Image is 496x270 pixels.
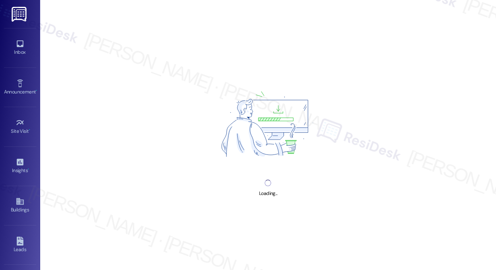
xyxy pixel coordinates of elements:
[12,7,28,22] img: ResiDesk Logo
[28,166,29,172] span: •
[4,37,36,59] a: Inbox
[4,234,36,256] a: Leads
[259,189,277,198] div: Loading...
[4,116,36,138] a: Site Visit •
[4,195,36,216] a: Buildings
[36,88,37,93] span: •
[29,127,30,133] span: •
[4,155,36,177] a: Insights •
